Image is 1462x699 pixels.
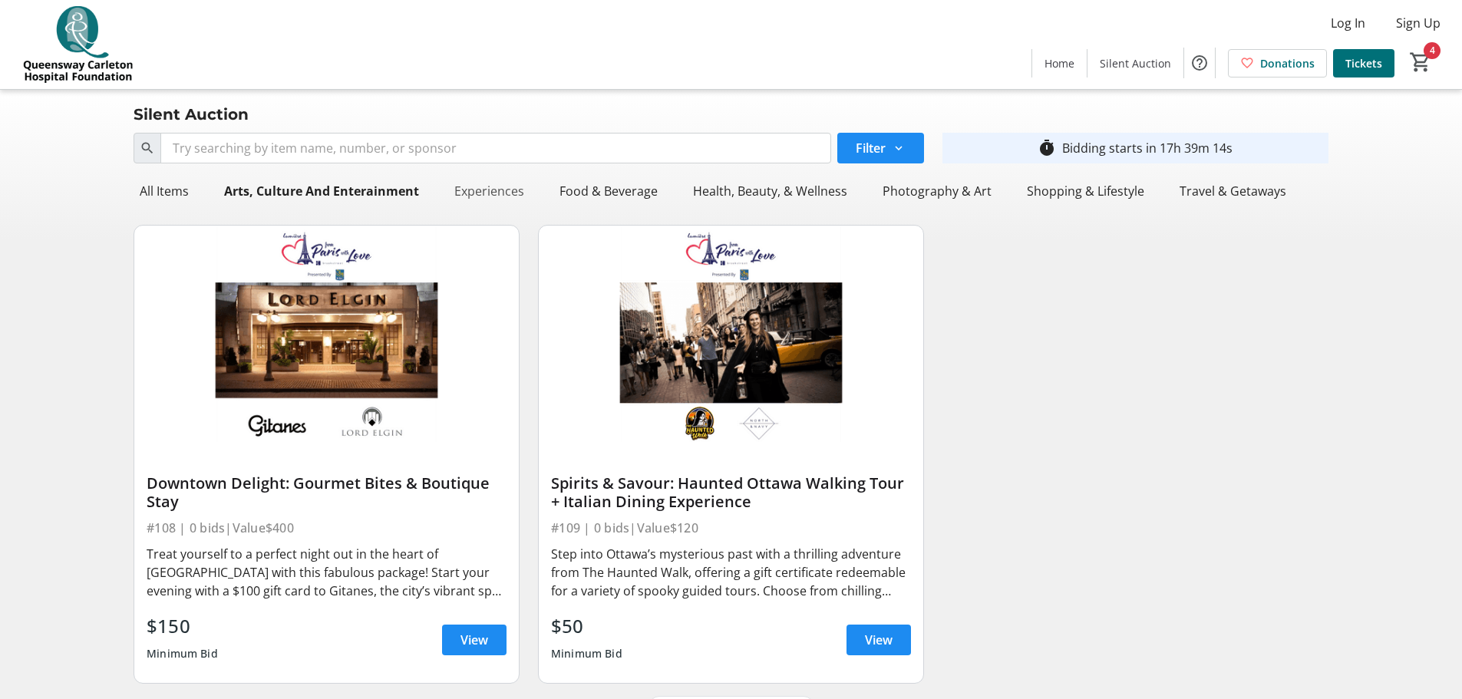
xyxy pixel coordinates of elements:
[134,176,195,206] div: All Items
[1087,49,1183,77] a: Silent Auction
[1062,139,1233,157] div: Bidding starts in 17h 39m 14s
[1331,14,1365,32] span: Log In
[551,517,911,539] div: #109 | 0 bids | Value $120
[147,612,218,640] div: $150
[1396,14,1441,32] span: Sign Up
[551,640,622,668] div: Minimum Bid
[539,226,923,442] img: Spirits & Savour: Haunted Ottawa Walking Tour + Italian Dining Experience
[1318,11,1378,35] button: Log In
[147,517,507,539] div: #108 | 0 bids | Value $400
[1184,48,1215,78] button: Help
[1384,11,1453,35] button: Sign Up
[1407,48,1434,76] button: Cart
[448,176,530,206] div: Experiences
[1260,55,1315,71] span: Donations
[1038,139,1056,157] mat-icon: timer_outline
[442,625,507,655] a: View
[1045,55,1074,71] span: Home
[147,640,218,668] div: Minimum Bid
[876,176,998,206] div: Photography & Art
[218,176,425,206] div: Arts, Culture And Enterainment
[1021,176,1150,206] div: Shopping & Lifestyle
[134,226,519,442] img: Downtown Delight: Gourmet Bites & Boutique Stay
[687,176,853,206] div: Health, Beauty, & Wellness
[856,139,886,157] span: Filter
[460,631,488,649] span: View
[551,545,911,600] div: Step into Ottawa’s mysterious past with a thrilling adventure from The Haunted Walk, offering a g...
[837,133,924,163] button: Filter
[1032,49,1087,77] a: Home
[1173,176,1292,206] div: Travel & Getaways
[1228,49,1327,77] a: Donations
[1100,55,1171,71] span: Silent Auction
[553,176,664,206] div: Food & Beverage
[865,631,893,649] span: View
[9,6,146,83] img: QCH Foundation's Logo
[147,474,507,511] div: Downtown Delight: Gourmet Bites & Boutique Stay
[1333,49,1394,77] a: Tickets
[847,625,911,655] a: View
[551,612,622,640] div: $50
[551,474,911,511] div: Spirits & Savour: Haunted Ottawa Walking Tour + Italian Dining Experience
[1345,55,1382,71] span: Tickets
[160,133,831,163] input: Try searching by item name, number, or sponsor
[124,102,258,127] div: Silent Auction
[147,545,507,600] div: Treat yourself to a perfect night out in the heart of [GEOGRAPHIC_DATA] with this fabulous packag...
